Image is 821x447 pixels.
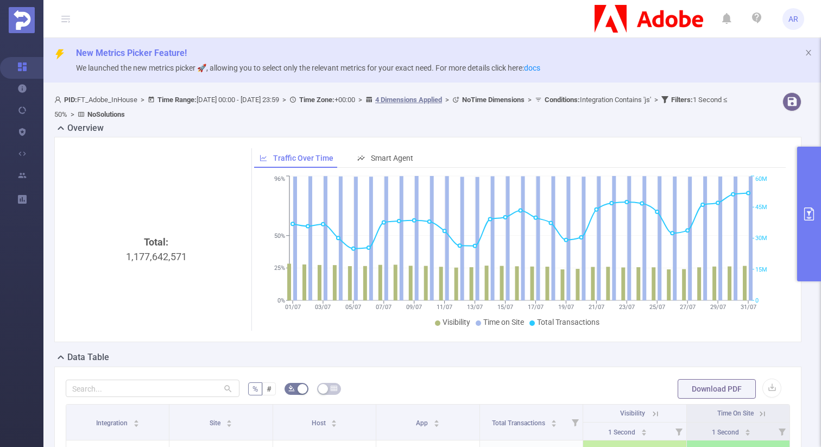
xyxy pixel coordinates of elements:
span: 1 Second [712,429,741,436]
tspan: 96% [274,176,285,183]
tspan: 09/07 [406,304,422,311]
span: Site [210,419,222,427]
div: Sort [331,418,337,425]
tspan: 13/07 [467,304,483,311]
div: Sort [226,418,232,425]
span: Visibility [443,318,470,326]
span: Integration Contains 'js' [545,96,651,104]
i: Filter menu [567,405,583,440]
div: Sort [133,418,140,425]
i: icon: bg-colors [288,385,295,392]
i: icon: caret-down [433,423,439,426]
i: icon: caret-up [551,418,557,421]
i: icon: caret-down [744,431,750,435]
i: icon: caret-up [433,418,439,421]
tspan: 17/07 [527,304,543,311]
h2: Data Table [67,351,109,364]
span: 1 Second [608,429,637,436]
div: 1,177,642,571 [70,235,243,417]
span: > [67,110,78,118]
tspan: 0% [277,297,285,304]
i: icon: caret-up [133,418,139,421]
i: icon: caret-up [641,427,647,431]
div: Sort [433,418,440,425]
i: icon: table [331,385,337,392]
tspan: 50% [274,232,285,240]
h2: Overview [67,122,104,135]
i: Filter menu [774,423,790,440]
span: Time On Site [717,410,754,417]
i: icon: user [54,96,64,103]
input: Search... [66,380,239,397]
tspan: 15M [755,266,767,273]
span: New Metrics Picker Feature! [76,48,187,58]
span: Host [312,419,327,427]
tspan: 30M [755,235,767,242]
tspan: 07/07 [376,304,391,311]
tspan: 15/07 [497,304,513,311]
span: App [416,419,430,427]
span: > [137,96,148,104]
a: docs [524,64,540,72]
i: icon: caret-down [331,423,337,426]
span: > [525,96,535,104]
span: > [279,96,289,104]
tspan: 23/07 [618,304,634,311]
tspan: 25% [274,265,285,272]
i: icon: caret-down [226,423,232,426]
b: Time Zone: [299,96,334,104]
span: Integration [96,419,129,427]
button: Download PDF [678,379,756,399]
span: Total Transactions [492,419,547,427]
span: Visibility [620,410,645,417]
tspan: 11/07 [437,304,452,311]
tspan: 21/07 [588,304,604,311]
img: Protected Media [9,7,35,33]
b: No Solutions [87,110,125,118]
span: % [252,385,258,393]
i: icon: caret-down [551,423,557,426]
span: Total Transactions [537,318,599,326]
i: icon: caret-up [744,427,750,431]
tspan: 05/07 [345,304,361,311]
i: icon: caret-up [331,418,337,421]
i: icon: close [805,49,812,56]
tspan: 01/07 [285,304,300,311]
i: icon: caret-down [133,423,139,426]
span: We launched the new metrics picker 🚀, allowing you to select only the relevant metrics for your e... [76,64,540,72]
span: > [355,96,365,104]
u: 4 Dimensions Applied [375,96,442,104]
div: Sort [551,418,557,425]
b: Filters : [671,96,693,104]
tspan: 0 [755,297,759,304]
i: Filter menu [671,423,686,440]
i: icon: caret-up [226,418,232,421]
b: Conditions : [545,96,580,104]
span: Time on Site [483,318,524,326]
tspan: 45M [755,204,767,211]
div: Sort [641,427,647,434]
tspan: 29/07 [710,304,725,311]
b: PID: [64,96,77,104]
i: icon: caret-down [641,431,647,435]
tspan: 60M [755,176,767,183]
tspan: 25/07 [649,304,665,311]
span: # [267,385,271,393]
span: > [442,96,452,104]
tspan: 31/07 [740,304,756,311]
span: FT_Adobe_InHouse [DATE] 00:00 - [DATE] 23:59 +00:00 [54,96,727,118]
tspan: 19/07 [558,304,573,311]
i: icon: thunderbolt [54,49,65,60]
span: Smart Agent [371,154,413,162]
tspan: 27/07 [679,304,695,311]
span: Traffic Over Time [273,154,333,162]
i: icon: line-chart [260,154,267,162]
b: Total: [144,236,168,248]
span: > [651,96,661,104]
button: icon: close [805,47,812,59]
b: Time Range: [157,96,197,104]
tspan: 03/07 [315,304,331,311]
b: No Time Dimensions [462,96,525,104]
span: AR [788,8,798,30]
div: Sort [744,427,751,434]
